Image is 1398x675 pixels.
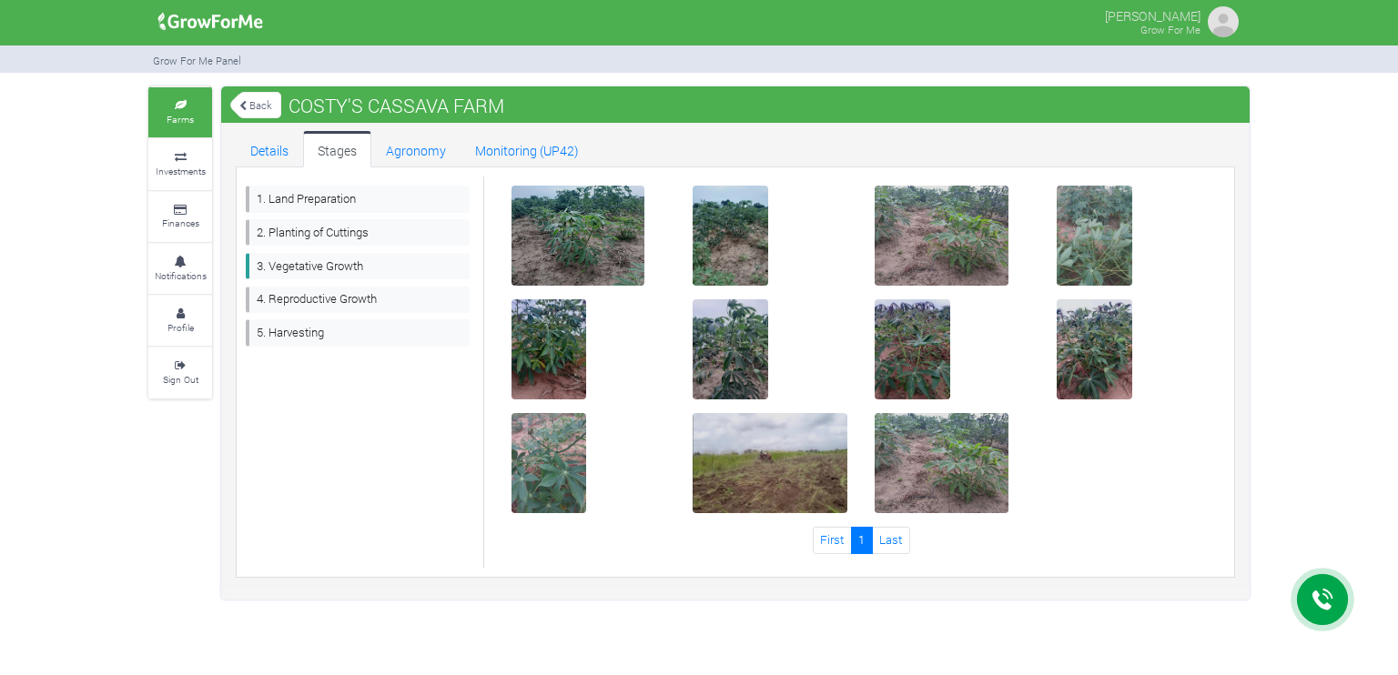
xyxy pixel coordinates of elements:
[1140,23,1200,36] small: Grow For Me
[813,527,852,553] a: First
[246,319,470,346] a: 5. Harvesting
[236,131,303,167] a: Details
[284,87,509,124] span: COSTY'S CASSAVA FARM
[230,90,281,120] a: Back
[851,527,873,553] a: 1
[163,373,198,386] small: Sign Out
[498,527,1226,553] nav: Page Navigation
[148,87,212,137] a: Farms
[148,348,212,398] a: Sign Out
[246,219,470,246] a: 2. Planting of Cuttings
[153,54,241,67] small: Grow For Me Panel
[148,192,212,242] a: Finances
[148,296,212,346] a: Profile
[155,269,207,282] small: Notifications
[162,217,199,229] small: Finances
[461,131,593,167] a: Monitoring (UP42)
[872,527,910,553] a: Last
[148,139,212,189] a: Investments
[246,253,470,279] a: 3. Vegetative Growth
[1205,4,1241,40] img: growforme image
[1105,4,1200,25] p: [PERSON_NAME]
[156,165,206,177] small: Investments
[148,244,212,294] a: Notifications
[246,186,470,212] a: 1. Land Preparation
[167,113,194,126] small: Farms
[246,287,470,313] a: 4. Reproductive Growth
[303,131,371,167] a: Stages
[152,4,269,40] img: growforme image
[167,321,194,334] small: Profile
[371,131,461,167] a: Agronomy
